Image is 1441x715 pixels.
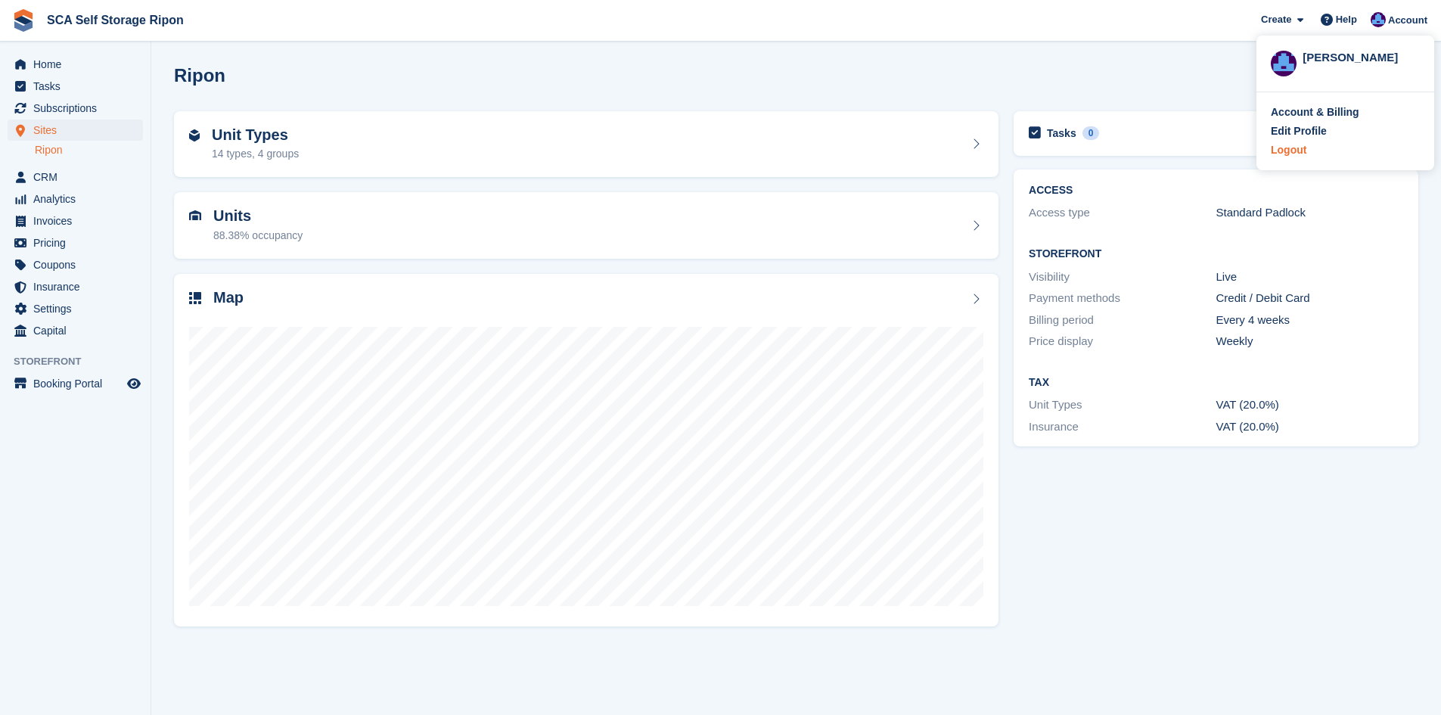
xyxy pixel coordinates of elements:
[8,320,143,341] a: menu
[189,210,201,221] img: unit-icn-7be61d7bf1b0ce9d3e12c5938cc71ed9869f7b940bace4675aadf7bd6d80202e.svg
[8,298,143,319] a: menu
[1029,248,1403,260] h2: Storefront
[1271,142,1306,158] div: Logout
[8,254,143,275] a: menu
[1082,126,1100,140] div: 0
[1029,396,1216,414] div: Unit Types
[1216,204,1403,222] div: Standard Padlock
[1029,290,1216,307] div: Payment methods
[8,120,143,141] a: menu
[33,254,124,275] span: Coupons
[1029,418,1216,436] div: Insurance
[33,54,124,75] span: Home
[1261,12,1291,27] span: Create
[1029,312,1216,329] div: Billing period
[213,289,244,306] h2: Map
[33,298,124,319] span: Settings
[33,276,124,297] span: Insurance
[1303,49,1420,63] div: [PERSON_NAME]
[212,146,299,162] div: 14 types, 4 groups
[1271,104,1420,120] a: Account & Billing
[189,292,201,304] img: map-icn-33ee37083ee616e46c38cad1a60f524a97daa1e2b2c8c0bc3eb3415660979fc1.svg
[33,232,124,253] span: Pricing
[8,54,143,75] a: menu
[1271,123,1327,139] div: Edit Profile
[1336,12,1357,27] span: Help
[125,375,143,393] a: Preview store
[14,354,151,369] span: Storefront
[1216,269,1403,286] div: Live
[1216,396,1403,414] div: VAT (20.0%)
[1271,142,1420,158] a: Logout
[33,98,124,119] span: Subscriptions
[8,210,143,232] a: menu
[1029,269,1216,286] div: Visibility
[213,228,303,244] div: 88.38% occupancy
[1216,290,1403,307] div: Credit / Debit Card
[8,166,143,188] a: menu
[33,188,124,210] span: Analytics
[33,76,124,97] span: Tasks
[1271,51,1297,76] img: Sarah Race
[1216,312,1403,329] div: Every 4 weeks
[1029,204,1216,222] div: Access type
[8,232,143,253] a: menu
[33,373,124,394] span: Booking Portal
[174,274,998,627] a: Map
[1029,377,1403,389] h2: Tax
[8,76,143,97] a: menu
[1371,12,1386,27] img: Sarah Race
[1029,333,1216,350] div: Price display
[1216,333,1403,350] div: Weekly
[8,98,143,119] a: menu
[174,65,225,85] h2: Ripon
[189,129,200,141] img: unit-type-icn-2b2737a686de81e16bb02015468b77c625bbabd49415b5ef34ead5e3b44a266d.svg
[1047,126,1076,140] h2: Tasks
[212,126,299,144] h2: Unit Types
[1029,185,1403,197] h2: ACCESS
[174,111,998,178] a: Unit Types 14 types, 4 groups
[8,188,143,210] a: menu
[1216,418,1403,436] div: VAT (20.0%)
[174,192,998,259] a: Units 88.38% occupancy
[1271,104,1359,120] div: Account & Billing
[35,143,143,157] a: Ripon
[33,120,124,141] span: Sites
[33,166,124,188] span: CRM
[33,210,124,232] span: Invoices
[213,207,303,225] h2: Units
[1388,13,1427,28] span: Account
[33,320,124,341] span: Capital
[8,276,143,297] a: menu
[12,9,35,32] img: stora-icon-8386f47178a22dfd0bd8f6a31ec36ba5ce8667c1dd55bd0f319d3a0aa187defe.svg
[1271,123,1420,139] a: Edit Profile
[8,373,143,394] a: menu
[41,8,190,33] a: SCA Self Storage Ripon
